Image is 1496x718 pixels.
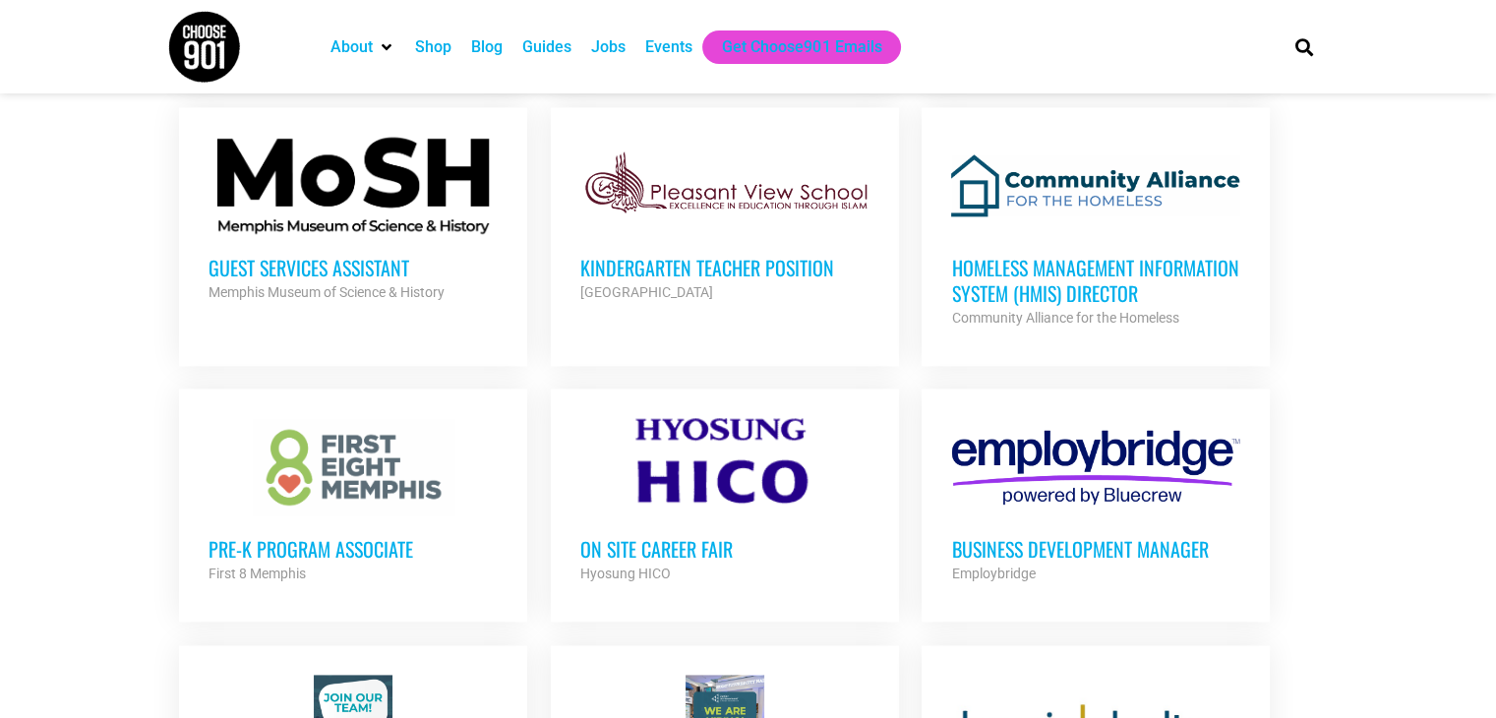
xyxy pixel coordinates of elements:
[922,389,1270,615] a: Business Development Manager Employbridge
[580,536,869,562] h3: On Site Career Fair
[951,255,1240,306] h3: Homeless Management Information System (HMIS) Director
[330,35,373,59] a: About
[951,566,1035,581] strong: Employbridge
[580,566,671,581] strong: Hyosung HICO
[645,35,692,59] a: Events
[209,284,445,300] strong: Memphis Museum of Science & History
[951,536,1240,562] h3: Business Development Manager
[922,107,1270,359] a: Homeless Management Information System (HMIS) Director Community Alliance for the Homeless
[415,35,451,59] a: Shop
[321,30,405,64] div: About
[951,310,1178,326] strong: Community Alliance for the Homeless
[580,255,869,280] h3: Kindergarten Teacher Position
[471,35,503,59] a: Blog
[1287,30,1320,63] div: Search
[179,107,527,333] a: Guest Services Assistant Memphis Museum of Science & History
[591,35,626,59] a: Jobs
[209,536,498,562] h3: Pre-K Program Associate
[551,389,899,615] a: On Site Career Fair Hyosung HICO
[321,30,1261,64] nav: Main nav
[522,35,571,59] a: Guides
[722,35,881,59] a: Get Choose901 Emails
[179,389,527,615] a: Pre-K Program Associate First 8 Memphis
[580,284,713,300] strong: [GEOGRAPHIC_DATA]
[209,255,498,280] h3: Guest Services Assistant
[209,566,306,581] strong: First 8 Memphis
[551,107,899,333] a: Kindergarten Teacher Position [GEOGRAPHIC_DATA]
